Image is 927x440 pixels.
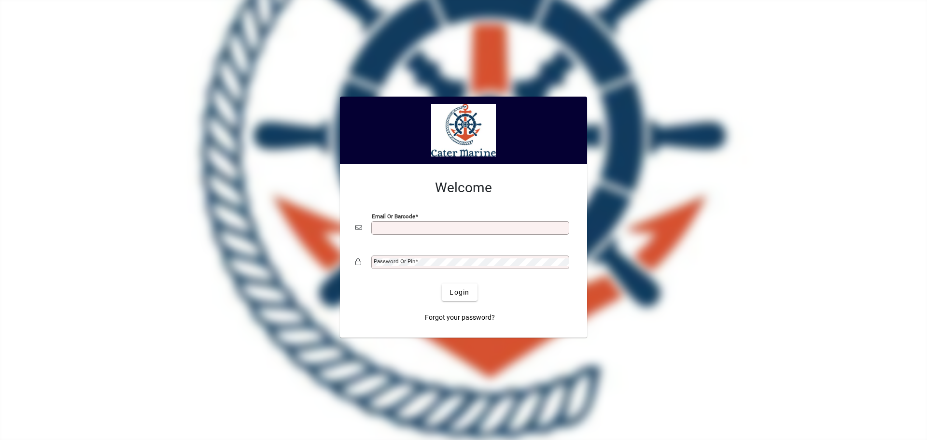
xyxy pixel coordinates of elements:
[421,309,499,326] a: Forgot your password?
[374,258,415,265] mat-label: Password or Pin
[442,284,477,301] button: Login
[449,287,469,298] span: Login
[425,312,495,323] span: Forgot your password?
[355,180,572,196] h2: Welcome
[372,213,415,220] mat-label: Email or Barcode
